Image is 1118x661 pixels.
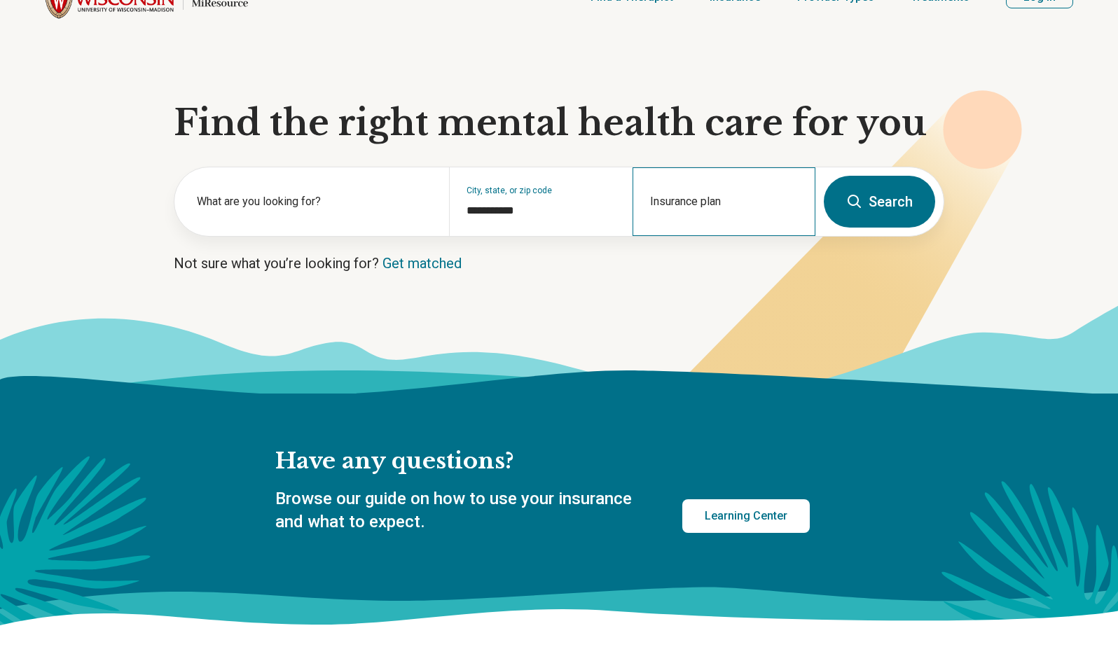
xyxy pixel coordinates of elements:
a: Get matched [382,255,462,272]
a: Learning Center [682,499,810,533]
p: Browse our guide on how to use your insurance and what to expect. [275,487,649,534]
label: What are you looking for? [197,193,432,210]
p: Not sure what you’re looking for? [174,253,944,273]
h2: Have any questions? [275,447,810,476]
button: Search [824,176,935,228]
h1: Find the right mental health care for you [174,102,944,144]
